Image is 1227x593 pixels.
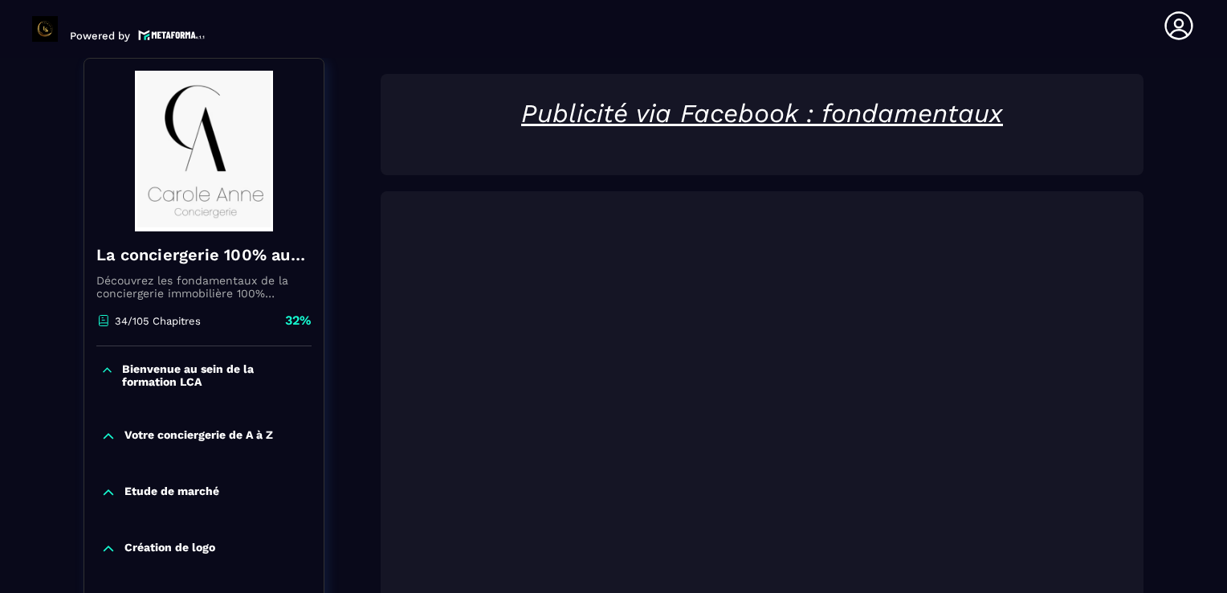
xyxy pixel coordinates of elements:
[138,28,206,42] img: logo
[124,485,219,501] p: Etude de marché
[32,16,58,42] img: logo-branding
[122,362,308,388] p: Bienvenue au sein de la formation LCA
[124,428,273,444] p: Votre conciergerie de A à Z
[124,541,215,557] p: Création de logo
[115,315,201,327] p: 34/105 Chapitres
[521,98,1003,129] u: Publicité via Facebook : fondamentaux
[96,274,312,300] p: Découvrez les fondamentaux de la conciergerie immobilière 100% automatisée. Cette formation est c...
[96,71,312,231] img: banner
[96,243,312,266] h4: La conciergerie 100% automatisée
[285,312,312,329] p: 32%
[70,30,130,42] p: Powered by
